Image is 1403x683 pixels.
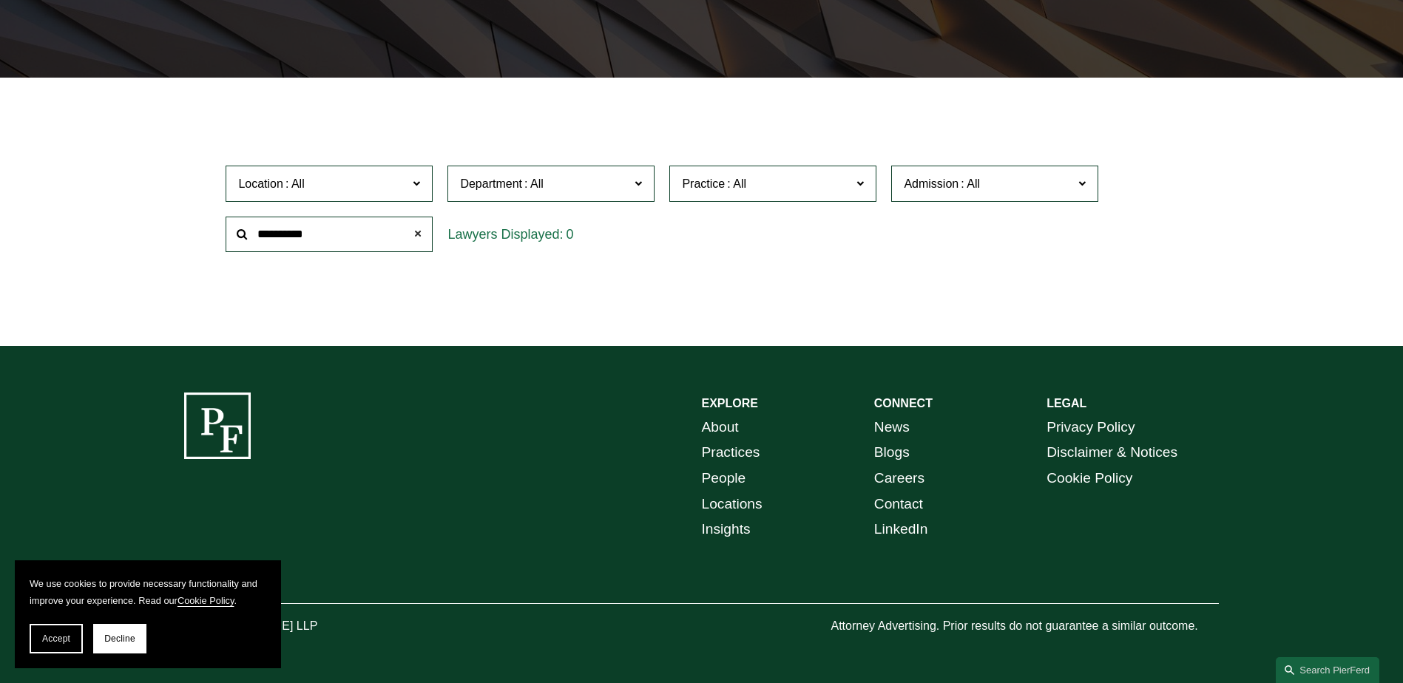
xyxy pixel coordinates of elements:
a: Disclaimer & Notices [1047,440,1177,466]
a: Cookie Policy [1047,466,1132,492]
strong: EXPLORE [702,397,758,410]
section: Cookie banner [15,560,281,668]
span: Practice [682,177,725,190]
span: Location [238,177,283,190]
a: People [702,466,746,492]
span: Admission [904,177,959,190]
p: © [PERSON_NAME] LLP [184,616,400,637]
a: Blogs [874,440,910,466]
a: Careers [874,466,924,492]
a: Locations [702,492,763,517]
a: LinkedIn [874,517,928,543]
a: Contact [874,492,923,517]
p: Attorney Advertising. Prior results do not guarantee a similar outcome. [831,616,1219,637]
a: Cookie Policy [178,595,234,606]
span: Decline [104,633,135,644]
strong: LEGAL [1047,397,1086,410]
a: Privacy Policy [1047,415,1135,441]
button: Accept [30,624,83,653]
a: Insights [702,517,751,543]
a: Practices [702,440,760,466]
span: Department [460,177,522,190]
a: Search this site [1276,657,1379,683]
button: Decline [93,624,146,653]
a: News [874,415,910,441]
span: 0 [566,227,573,242]
p: We use cookies to provide necessary functionality and improve your experience. Read our . [30,575,266,609]
strong: CONNECT [874,397,933,410]
a: About [702,415,739,441]
span: Accept [42,633,70,644]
